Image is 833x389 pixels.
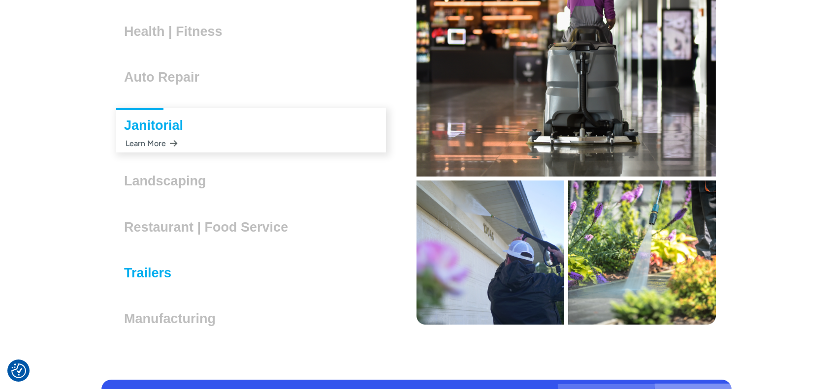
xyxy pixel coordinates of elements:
button: Consent Preferences [11,363,26,378]
h3: Auto Repair [124,70,207,85]
h3: Trailers [124,266,179,280]
img: Revisit consent button [11,363,26,378]
h3: Manufacturing [124,311,224,326]
h3: Landscaping [124,174,214,188]
h3: Janitorial [124,118,191,133]
h3: Restaurant | Food Service [124,220,296,235]
div: Learn More [124,134,178,153]
h3: Health | Fitness [124,24,230,39]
